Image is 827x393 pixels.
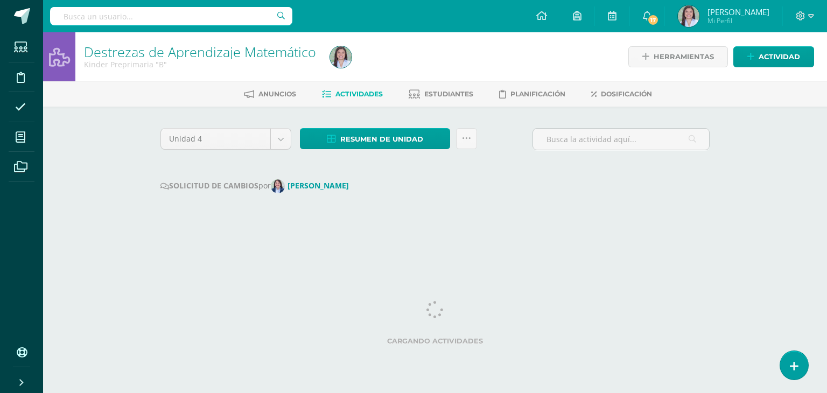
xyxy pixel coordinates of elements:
[84,59,317,69] div: Kinder Preprimaria 'B'
[654,47,714,67] span: Herramientas
[707,6,769,17] span: [PERSON_NAME]
[322,86,383,103] a: Actividades
[499,86,565,103] a: Planificación
[591,86,652,103] a: Dosificación
[409,86,473,103] a: Estudiantes
[160,337,710,345] label: Cargando actividades
[169,129,262,149] span: Unidad 4
[424,90,473,98] span: Estudiantes
[244,86,296,103] a: Anuncios
[335,90,383,98] span: Actividades
[533,129,709,150] input: Busca la actividad aquí...
[84,44,317,59] h1: Destrezas de Aprendizaje Matemático
[647,14,659,26] span: 17
[510,90,565,98] span: Planificación
[258,90,296,98] span: Anuncios
[271,180,353,191] a: [PERSON_NAME]
[160,179,710,193] div: por
[84,43,316,61] a: Destrezas de Aprendizaje Matemático
[330,46,352,68] img: d06421c2de728afe9ed44ad80712ffbc.png
[733,46,814,67] a: Actividad
[628,46,728,67] a: Herramientas
[707,16,769,25] span: Mi Perfil
[161,129,291,149] a: Unidad 4
[50,7,292,25] input: Busca un usuario...
[300,128,450,149] a: Resumen de unidad
[288,180,349,191] strong: [PERSON_NAME]
[340,129,423,149] span: Resumen de unidad
[678,5,699,27] img: d06421c2de728afe9ed44ad80712ffbc.png
[271,179,285,193] img: 565c29c0ed8f2ec6ff51738bee0ec8bc.png
[759,47,800,67] span: Actividad
[601,90,652,98] span: Dosificación
[160,180,258,191] strong: SOLICITUD DE CAMBIOS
